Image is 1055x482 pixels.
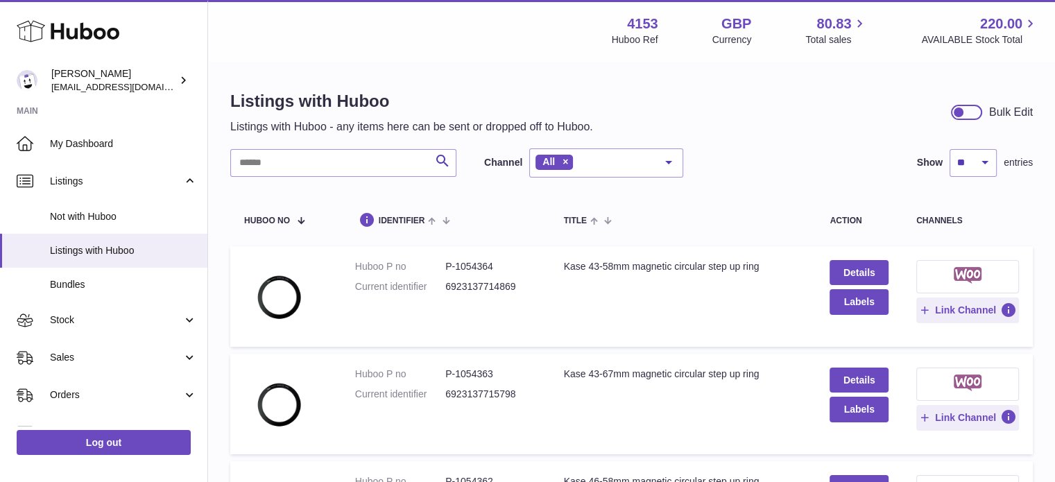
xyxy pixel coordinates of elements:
dd: 6923137714869 [445,280,535,293]
img: woocommerce-small.png [954,267,982,284]
span: Bundles [50,278,197,291]
a: Log out [17,430,191,455]
span: entries [1004,156,1033,169]
a: 220.00 AVAILABLE Stock Total [921,15,1038,46]
h1: Listings with Huboo [230,90,593,112]
img: woocommerce-small.png [954,375,982,391]
strong: 4153 [627,15,658,33]
button: Labels [830,289,888,314]
dd: P-1054364 [445,260,535,273]
span: All [542,156,555,167]
div: Kase 43-58mm magnetic circular step up ring [564,260,803,273]
span: Huboo no [244,216,290,225]
div: [PERSON_NAME] [51,67,176,94]
span: Usage [50,426,197,439]
img: Kase 43-67mm magnetic circular step up ring [244,368,314,437]
a: 80.83 Total sales [805,15,867,46]
img: Kase 43-58mm magnetic circular step up ring [244,260,314,329]
span: Sales [50,351,182,364]
dd: P-1054363 [445,368,535,381]
div: action [830,216,888,225]
span: Link Channel [935,411,996,424]
dd: 6923137715798 [445,388,535,401]
span: Not with Huboo [50,210,197,223]
a: Details [830,368,888,393]
span: Stock [50,313,182,327]
dt: Huboo P no [355,368,445,381]
button: Link Channel [916,405,1019,430]
p: Listings with Huboo - any items here can be sent or dropped off to Huboo. [230,119,593,135]
label: Show [917,156,943,169]
div: Kase 43-67mm magnetic circular step up ring [564,368,803,381]
dt: Current identifier [355,280,445,293]
span: Total sales [805,33,867,46]
dt: Huboo P no [355,260,445,273]
span: identifier [379,216,425,225]
div: Currency [712,33,752,46]
span: My Dashboard [50,137,197,150]
span: Orders [50,388,182,402]
a: Details [830,260,888,285]
span: 220.00 [980,15,1022,33]
span: Link Channel [935,304,996,316]
span: Listings with Huboo [50,244,197,257]
span: 80.83 [816,15,851,33]
label: Channel [484,156,522,169]
span: title [564,216,587,225]
div: Huboo Ref [612,33,658,46]
dt: Current identifier [355,388,445,401]
span: Listings [50,175,182,188]
div: channels [916,216,1019,225]
strong: GBP [721,15,751,33]
span: [EMAIL_ADDRESS][DOMAIN_NAME] [51,81,204,92]
span: AVAILABLE Stock Total [921,33,1038,46]
div: Bulk Edit [989,105,1033,120]
button: Labels [830,397,888,422]
img: internalAdmin-4153@internal.huboo.com [17,70,37,91]
button: Link Channel [916,298,1019,322]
